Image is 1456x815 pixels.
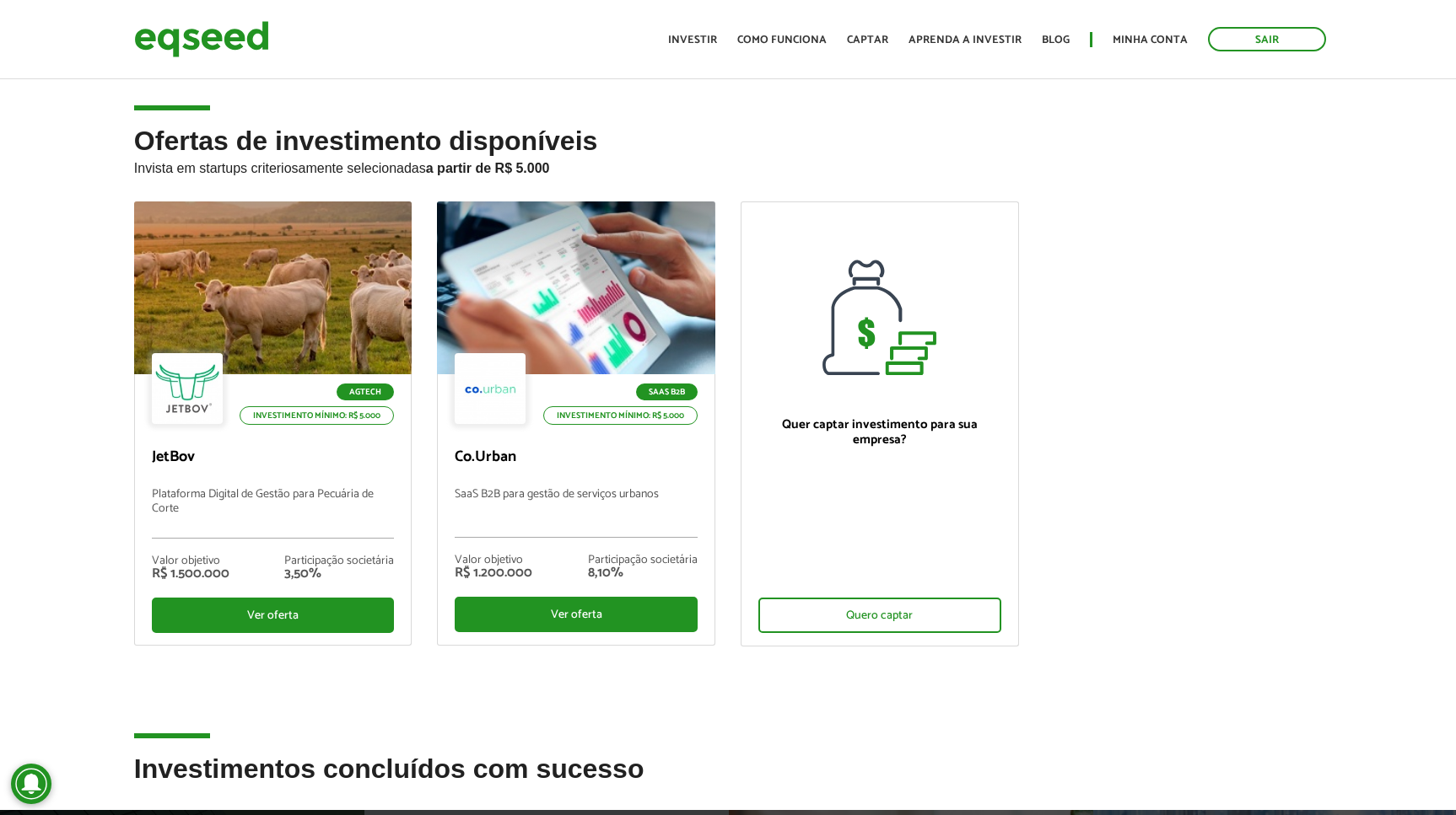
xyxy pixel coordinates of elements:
p: Quer captar investimento para sua empresa? [758,417,1001,448]
div: 8,10% [588,566,698,580]
p: Plataforma Digital de Gestão para Pecuária de Corte [152,488,395,539]
p: Investimento mínimo: R$ 5.000 [240,406,394,425]
div: Quero captar [758,598,1001,633]
div: R$ 1.200.000 [455,566,532,580]
a: Blog [1042,35,1070,46]
p: Agtech [337,383,394,400]
img: EqSeed [134,17,269,62]
a: Investir [668,35,717,46]
div: Ver oferta [455,597,698,632]
a: Minha conta [1113,35,1188,46]
div: 3,50% [284,567,394,581]
h2: Investimentos concluídos com sucesso [134,754,1322,809]
a: Quer captar investimento para sua empresa? Quero captar [741,201,1019,646]
p: JetBov [152,448,395,467]
h2: Ofertas de investimento disponíveis [134,126,1322,201]
div: Valor objetivo [455,555,532,566]
a: Aprenda a investir [909,35,1022,46]
p: Co.Urban [455,448,698,467]
strong: a partir de R$ 5.000 [426,161,550,175]
div: Ver oferta [152,598,395,633]
a: SaaS B2B Investimento mínimo: R$ 5.000 Co.Urban SaaS B2B para gestão de serviços urbanos Valor ob... [437,201,715,646]
div: Participação societária [588,555,698,566]
p: SaaS B2B [636,383,698,400]
a: Agtech Investimento mínimo: R$ 5.000 JetBov Plataforma Digital de Gestão para Pecuária de Corte V... [134,201,413,646]
a: Sair [1208,27,1326,51]
div: R$ 1.500.000 [152,567,229,581]
p: Invista em startups criteriosamente selecionadas [134,156,1322,176]
div: Participação societária [284,555,394,567]
p: Investimento mínimo: R$ 5.000 [543,406,698,425]
p: SaaS B2B para gestão de serviços urbanos [455,488,698,538]
div: Valor objetivo [152,555,229,567]
a: Captar [847,35,888,46]
a: Como funciona [737,35,827,46]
